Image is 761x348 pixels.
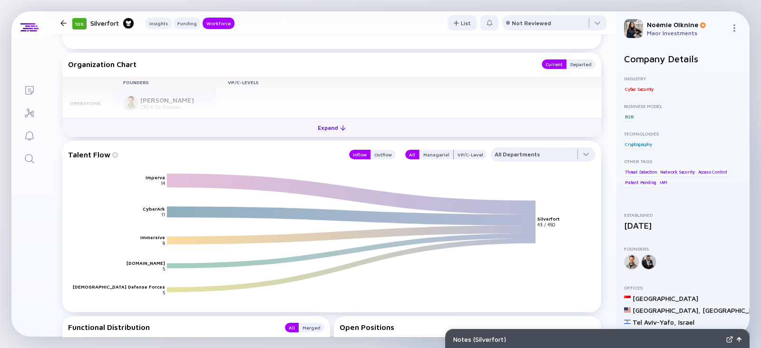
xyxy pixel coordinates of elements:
[163,266,165,271] text: 5
[72,18,87,29] div: 100
[624,221,742,231] div: [DATE]
[174,18,201,29] button: Funding
[453,335,722,343] div: Notes ( Silverfort )
[140,234,165,240] text: Immersive
[146,19,172,28] div: Insights
[454,150,487,159] button: VP/C-Level
[349,150,371,159] button: Inflow
[538,216,560,222] text: Silverfort
[203,19,234,28] div: Workforce
[659,167,696,176] div: Network Security
[538,222,556,227] text: 43 / 450
[127,260,165,266] text: [DOMAIN_NAME]
[11,78,47,101] a: Lists
[161,212,165,217] text: 11
[624,319,631,325] img: Israel Flag
[633,294,698,302] div: [GEOGRAPHIC_DATA]
[448,15,477,30] button: List
[68,59,532,69] div: Organization Chart
[11,146,47,169] a: Search
[624,19,643,38] img: Noémie Profile Picture
[11,124,47,146] a: Reminders
[624,295,631,301] img: Singapore Flag
[678,318,694,326] div: Israel
[203,18,234,29] button: Workforce
[633,306,701,314] div: [GEOGRAPHIC_DATA] ,
[624,112,634,121] div: B2B
[143,206,165,212] text: CyberArk
[624,158,742,164] div: Other Tags
[419,150,454,159] button: Managerial
[697,167,728,176] div: Access Control
[624,139,653,149] div: Cryptography
[647,29,727,37] div: Maor Investments
[737,337,741,342] img: Open Notes
[624,53,742,64] h2: Company Details
[174,19,201,28] div: Funding
[659,178,668,187] div: IAM
[624,76,742,81] div: Industry
[163,290,165,295] text: 5
[420,150,453,159] div: Managerial
[68,323,275,332] div: Functional Distribution
[371,150,396,159] button: Outflow
[161,180,165,186] text: 14
[647,20,727,29] div: Noémie Oiknine
[542,59,566,69] button: Current
[11,101,47,124] a: Investor Map
[340,323,596,331] div: Open Positions
[624,307,631,313] img: United States Flag
[624,103,742,109] div: Business Model
[285,323,299,332] button: All
[146,174,165,180] text: Imperva
[68,147,340,162] div: Talent Flow
[624,212,742,218] div: Established
[624,167,658,176] div: Threat Detection
[624,178,657,187] div: Patent Pending
[163,240,165,246] text: 8
[566,59,595,69] button: Departed
[726,336,733,343] img: Expand Notes
[299,323,324,332] button: Merged
[624,131,742,136] div: Technologies
[90,17,134,29] div: Silverfort
[624,285,742,290] div: Offices
[512,19,551,27] div: Not Reviewed
[624,84,654,94] div: Cyber Security
[62,118,601,137] button: Expand
[146,18,172,29] button: Insights
[312,120,351,135] div: Expand
[73,284,165,290] text: [DEMOGRAPHIC_DATA] Defense Forces
[405,150,419,159] button: All
[731,24,738,32] img: Menu
[633,318,676,326] div: Tel Aviv-Yafo ,
[448,16,477,30] div: List
[624,246,742,251] div: Founders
